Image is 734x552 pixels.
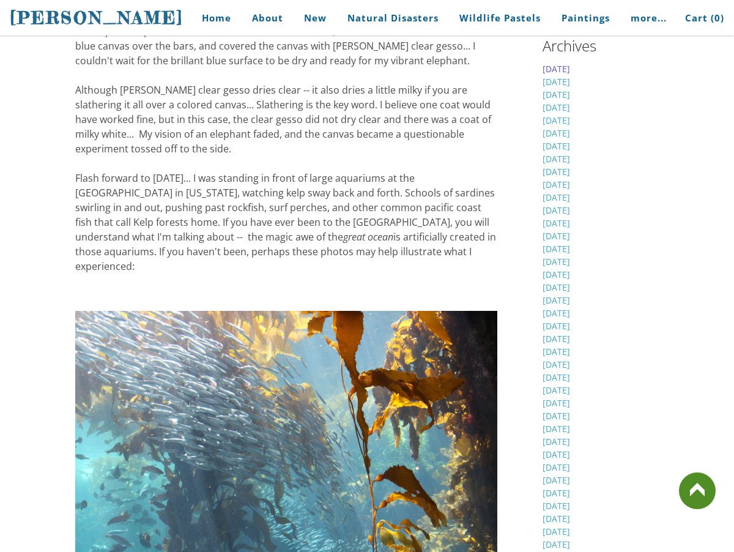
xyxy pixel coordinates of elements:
a: [DATE] [543,282,570,293]
a: [DATE] [543,461,570,473]
a: [DATE] [543,256,570,267]
span: 0 [714,12,721,24]
a: [DATE] [543,449,570,460]
a: Paintings [552,4,619,32]
a: [DATE] [543,102,570,113]
a: Natural Disasters [338,4,448,32]
a: Wildlife Pastels [450,4,550,32]
a: [DATE] [543,474,570,486]
a: [DATE] [543,307,570,319]
a: [DATE] [543,539,570,550]
a: [DATE] [543,346,570,357]
a: [DATE] [543,230,570,242]
a: [DATE] [543,63,570,75]
a: About [243,4,292,32]
a: [DATE] [543,333,570,345]
a: [DATE] [543,217,570,229]
a: [DATE] [543,436,570,447]
a: more... [621,4,676,32]
a: Home [183,4,240,32]
a: [DATE] [543,204,570,216]
a: [DATE] [543,89,570,100]
h2: Archives [543,39,653,59]
a: [PERSON_NAME] [10,6,183,29]
a: [DATE] [543,397,570,409]
a: [DATE] [543,243,570,255]
a: [DATE] [543,371,570,383]
a: [DATE] [543,423,570,435]
a: New [295,4,336,32]
a: [DATE] [543,513,570,524]
a: [DATE] [543,294,570,306]
a: [DATE] [543,320,570,332]
a: [DATE] [543,114,570,126]
a: [DATE] [543,140,570,152]
a: [DATE] [543,76,570,88]
span: [PERSON_NAME] [10,7,183,28]
a: [DATE] [543,359,570,370]
a: [DATE] [543,127,570,139]
a: Cart (0) [676,4,724,32]
a: [DATE] [543,179,570,190]
a: [DATE] [543,269,570,280]
a: [DATE] [543,500,570,512]
a: [DATE] [543,192,570,203]
a: [DATE] [543,166,570,177]
a: [DATE] [543,153,570,165]
a: [DATE] [543,487,570,499]
a: [DATE] [543,526,570,537]
em: great ocean [343,230,393,244]
a: [DATE] [543,384,570,396]
a: [DATE] [543,410,570,422]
